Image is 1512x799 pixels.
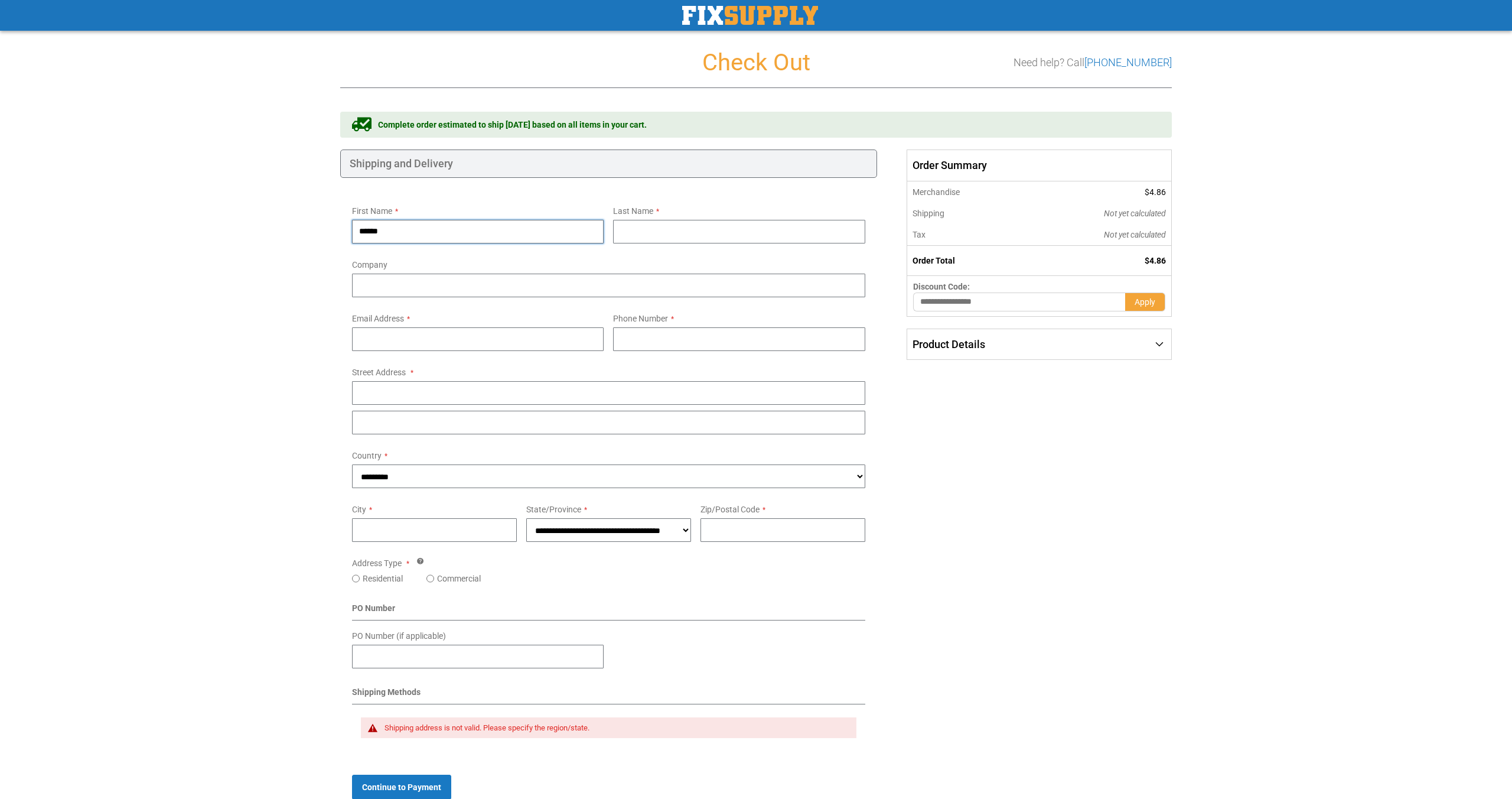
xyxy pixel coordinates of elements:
div: Shipping Methods [352,686,865,704]
span: Discount Code: [913,282,970,291]
span: Street Address [352,368,406,377]
span: Complete order estimated to ship [DATE] based on all items in your cart. [378,119,647,131]
span: Continue to Payment [362,782,441,792]
span: Shipping [913,209,944,218]
span: Order Summary [907,150,1172,181]
span: Last Name [613,206,653,216]
div: Shipping and Delivery [340,150,877,178]
span: $4.86 [1145,256,1166,265]
span: Email Address [352,314,404,323]
span: Country [352,451,382,460]
th: Tax [907,224,1024,246]
span: First Name [352,206,392,216]
div: Shipping address is not valid. Please specify the region/state. [384,723,845,733]
label: Commercial [437,573,481,584]
div: PO Number [352,602,865,621]
h3: Need help? Call [1014,57,1172,69]
span: Zip/Postal Code [700,505,760,514]
a: [PHONE_NUMBER] [1084,56,1172,69]
span: Address Type [352,558,402,568]
span: City [352,505,366,514]
th: Merchandise [907,181,1024,203]
strong: Order Total [913,256,955,265]
label: Residential [363,573,403,584]
h1: Check Out [340,50,1172,76]
a: store logo [682,6,818,25]
span: Company [352,260,387,269]
span: Apply [1135,297,1155,307]
span: State/Province [526,505,581,514]
span: Not yet calculated [1104,209,1166,218]
span: $4.86 [1145,187,1166,197]
span: Not yet calculated [1104,230,1166,239]
span: PO Number (if applicable) [352,631,446,641]
span: Product Details [913,338,985,350]
span: Phone Number [613,314,668,323]
button: Apply [1125,293,1165,311]
img: Fix Industrial Supply [682,6,818,25]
